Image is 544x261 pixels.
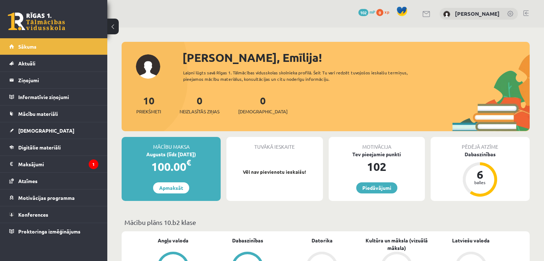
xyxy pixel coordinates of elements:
[18,194,75,201] span: Motivācijas programma
[9,139,98,156] a: Digitālie materiāli
[124,217,527,227] p: Mācību plāns 10.b2 klase
[186,157,191,168] span: €
[182,49,530,66] div: [PERSON_NAME], Emīlija!
[238,94,288,115] a: 0[DEMOGRAPHIC_DATA]
[89,159,98,169] i: 1
[469,180,491,184] div: balles
[238,108,288,115] span: [DEMOGRAPHIC_DATA]
[312,237,333,244] a: Datorika
[329,137,425,151] div: Motivācija
[9,206,98,223] a: Konferences
[358,9,368,16] span: 102
[18,89,98,105] legend: Informatīvie ziņojumi
[431,137,530,151] div: Pēdējā atzīme
[9,38,98,55] a: Sākums
[136,94,161,115] a: 10Priekšmeti
[153,182,189,193] a: Apmaksāt
[18,110,58,117] span: Mācību materiāli
[122,151,221,158] div: Augusts (līdz [DATE])
[431,151,530,158] div: Dabaszinības
[9,89,98,105] a: Informatīvie ziņojumi
[18,60,35,67] span: Aktuāli
[18,43,36,50] span: Sākums
[369,9,375,15] span: mP
[376,9,393,15] a: 0 xp
[180,94,220,115] a: 0Neizlasītās ziņas
[232,237,263,244] a: Dabaszinības
[8,13,65,30] a: Rīgas 1. Tālmācības vidusskola
[9,105,98,122] a: Mācību materiāli
[384,9,389,15] span: xp
[358,9,375,15] a: 102 mP
[9,55,98,72] a: Aktuāli
[18,211,48,218] span: Konferences
[18,156,98,172] legend: Maksājumi
[158,237,188,244] a: Angļu valoda
[9,122,98,139] a: [DEMOGRAPHIC_DATA]
[431,151,530,198] a: Dabaszinības 6 balles
[226,137,323,151] div: Tuvākā ieskaite
[469,169,491,180] div: 6
[18,127,74,134] span: [DEMOGRAPHIC_DATA]
[455,10,500,17] a: [PERSON_NAME]
[180,108,220,115] span: Neizlasītās ziņas
[136,108,161,115] span: Priekšmeti
[230,168,319,176] p: Vēl nav pievienotu ieskaišu!
[18,144,61,151] span: Digitālie materiāli
[18,178,38,184] span: Atzīmes
[443,11,450,18] img: Emīlija Zelča
[9,156,98,172] a: Maksājumi1
[452,237,490,244] a: Latviešu valoda
[9,223,98,240] a: Proktoringa izmēģinājums
[183,69,428,82] div: Laipni lūgts savā Rīgas 1. Tālmācības vidusskolas skolnieka profilā. Šeit Tu vari redzēt tuvojošo...
[18,72,98,88] legend: Ziņojumi
[359,237,434,252] a: Kultūra un māksla (vizuālā māksla)
[122,137,221,151] div: Mācību maksa
[18,228,80,235] span: Proktoringa izmēģinājums
[122,158,221,175] div: 100.00
[376,9,383,16] span: 0
[9,72,98,88] a: Ziņojumi
[329,158,425,175] div: 102
[9,189,98,206] a: Motivācijas programma
[329,151,425,158] div: Tev pieejamie punkti
[9,173,98,189] a: Atzīmes
[356,182,397,193] a: Piedāvājumi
